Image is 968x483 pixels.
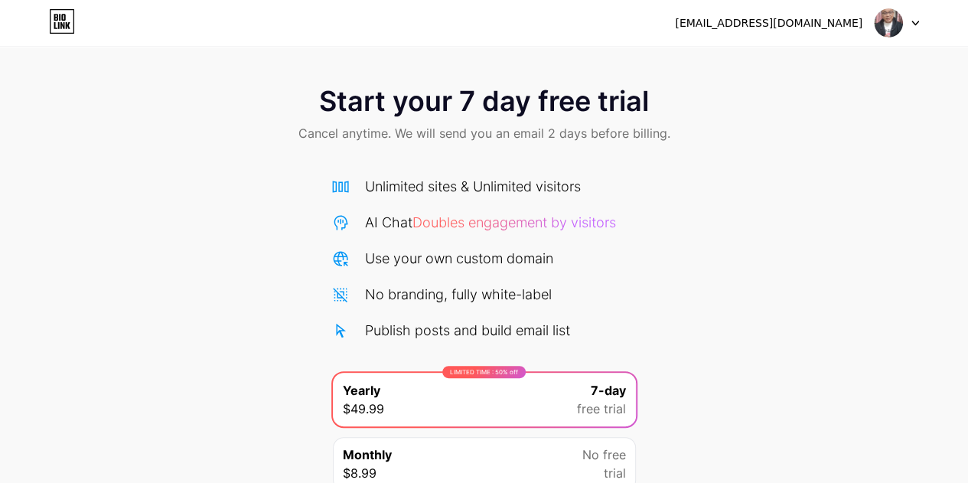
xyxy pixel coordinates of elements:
div: LIMITED TIME : 50% off [442,366,526,378]
span: Monthly [343,445,392,464]
div: No branding, fully white-label [365,284,552,305]
div: Publish posts and build email list [365,320,570,341]
span: Doubles engagement by visitors [412,214,616,230]
span: $49.99 [343,400,384,418]
div: AI Chat [365,212,616,233]
span: trial [604,464,626,482]
div: Unlimited sites & Unlimited visitors [365,176,581,197]
div: [EMAIL_ADDRESS][DOMAIN_NAME] [675,15,862,31]
span: Start your 7 day free trial [319,86,649,116]
span: No free [582,445,626,464]
span: Yearly [343,381,380,400]
span: 7-day [591,381,626,400]
span: free trial [577,400,626,418]
span: $8.99 [343,464,376,482]
img: wanzayu [874,8,903,38]
div: Use your own custom domain [365,248,553,269]
span: Cancel anytime. We will send you an email 2 days before billing. [298,124,670,142]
